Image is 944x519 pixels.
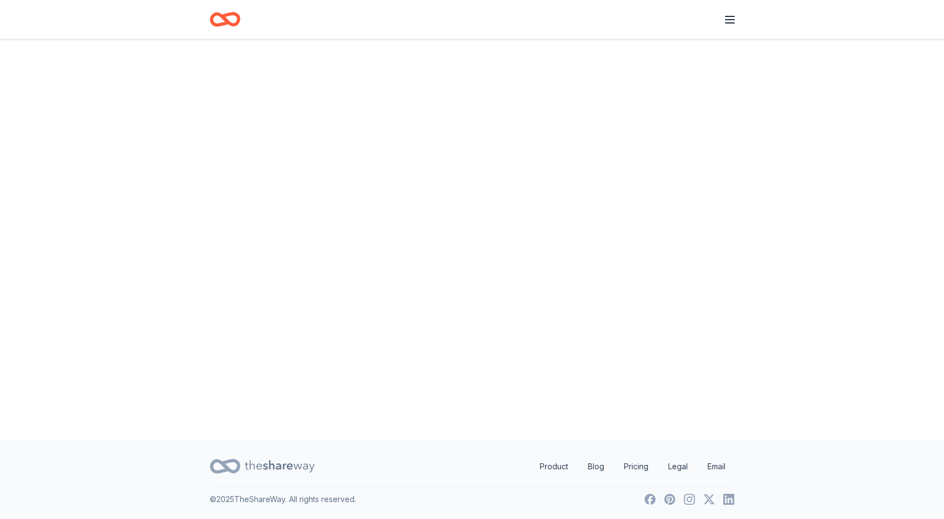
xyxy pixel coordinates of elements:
a: Product [531,456,577,477]
a: Pricing [615,456,657,477]
a: Email [699,456,734,477]
a: Blog [579,456,613,477]
p: © 2025 TheShareWay. All rights reserved. [210,493,356,506]
nav: quick links [531,456,734,477]
a: Legal [659,456,697,477]
a: Home [210,7,240,32]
